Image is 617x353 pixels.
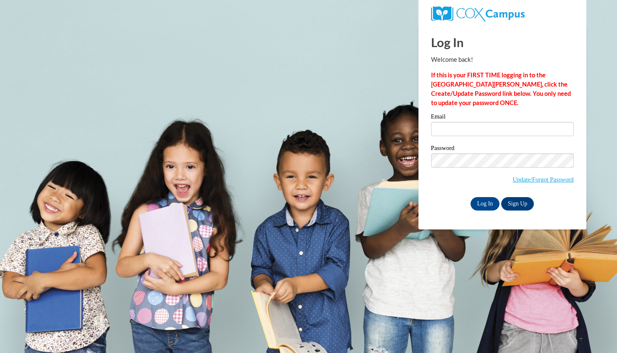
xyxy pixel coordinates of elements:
a: Update/Forgot Password [512,176,573,183]
img: COX Campus [431,6,525,21]
label: Password [431,145,574,153]
h1: Log In [431,34,574,51]
label: Email [431,113,574,122]
input: Log In [471,197,500,211]
p: Welcome back! [431,55,574,64]
strong: If this is your FIRST TIME logging in to the [GEOGRAPHIC_DATA][PERSON_NAME], click the Create/Upd... [431,71,571,106]
a: Sign Up [501,197,534,211]
a: COX Campus [431,10,525,17]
